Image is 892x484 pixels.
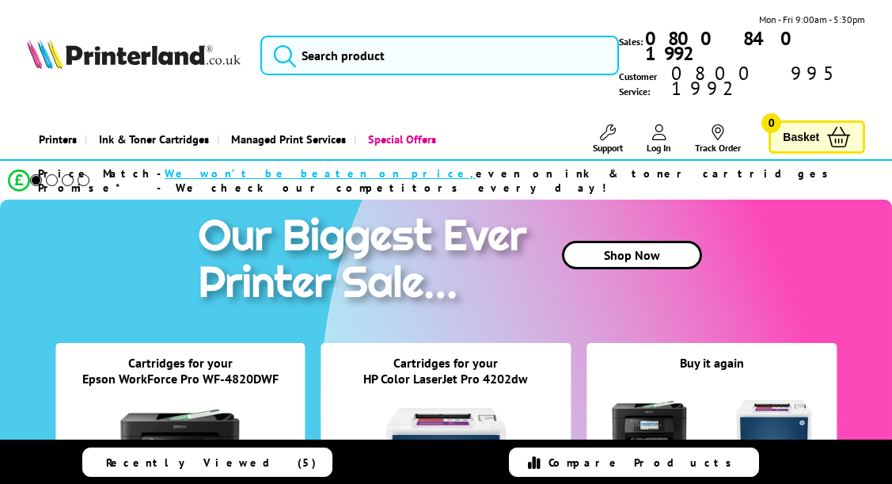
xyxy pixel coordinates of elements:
a: 0800 840 1992 [643,31,866,61]
span: Customer Service: [619,66,866,99]
a: Printerland Logo [27,39,241,72]
span: 0 [761,113,781,133]
span: Compare Products [548,455,740,470]
span: Basket [783,127,819,148]
span: Recently Viewed (5) [106,455,317,470]
a: Support [593,124,623,154]
a: Printers [27,119,85,159]
a: Ink & Toner Cartridges [85,119,217,159]
a: Log In [647,124,671,154]
a: Recently Viewed (5) [82,448,332,477]
span: Support [593,142,623,154]
span: Mon - Fri 9:00am - 5:30pm [759,12,865,27]
a: Buy it again [680,355,744,371]
a: Basket 0 [769,120,865,154]
a: Shop Now [562,241,702,269]
span: Sales: [619,34,643,49]
a: Track Order [695,124,741,154]
a: Epson WorkForce Pro WF-4820DWF [82,371,279,387]
span: Ink & Toner Cartridges [99,119,209,159]
img: Printerland Logo [27,39,241,69]
div: Cartridges for your [55,355,306,371]
span: 0800 995 1992 [669,66,865,96]
li: modal_Promise [8,166,849,194]
b: 0800 840 1992 [645,26,803,66]
a: Managed Print Services [217,119,354,159]
a: Compare Products [509,448,759,477]
span: Log In [647,142,671,154]
a: HP Color LaserJet Pro 4202dw [363,371,528,387]
span: We won’t be beaten on price, [165,166,476,181]
input: Search product [260,36,619,75]
div: Cartridges for your [321,355,571,371]
div: - even on ink & toner cartridges - We check our competitors every day! [157,166,849,195]
img: printer sale [190,200,543,324]
a: Special Offers [354,119,444,159]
